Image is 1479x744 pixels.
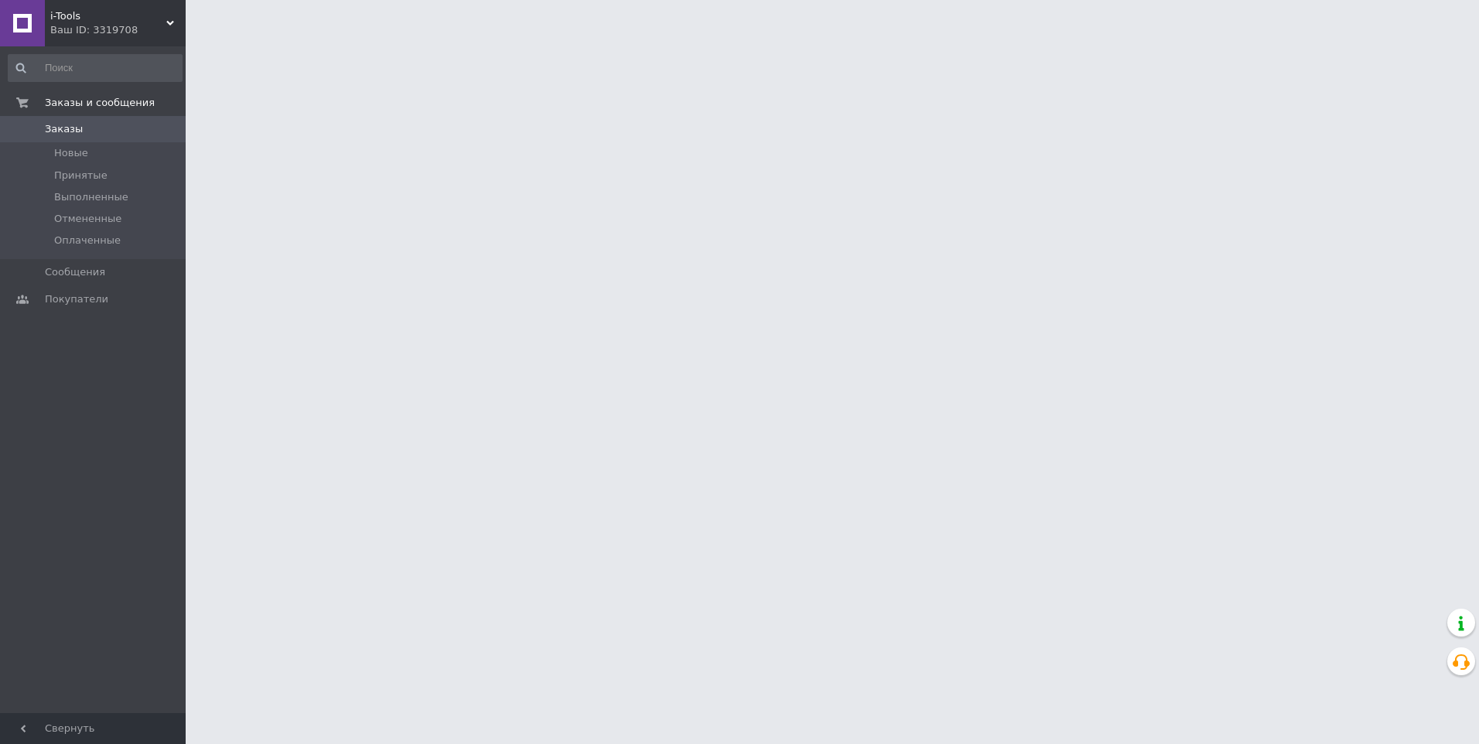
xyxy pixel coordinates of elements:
span: Оплаченные [54,234,121,247]
span: Выполненные [54,190,128,204]
span: Принятые [54,169,108,183]
span: i-Tools [50,9,166,23]
div: Ваш ID: 3319708 [50,23,186,37]
span: Новые [54,146,88,160]
span: Сообщения [45,265,105,279]
input: Поиск [8,54,183,82]
span: Отмененные [54,212,121,226]
span: Заказы [45,122,83,136]
span: Заказы и сообщения [45,96,155,110]
span: Покупатели [45,292,108,306]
